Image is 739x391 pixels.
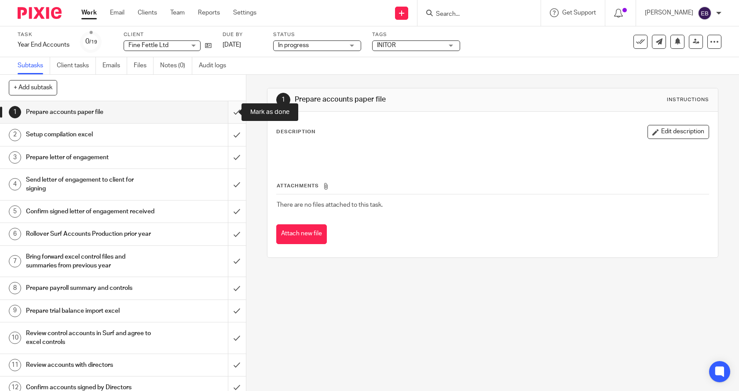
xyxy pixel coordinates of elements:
small: /19 [89,40,97,44]
div: 5 [9,205,21,218]
h1: Prepare accounts paper file [26,106,155,119]
h1: Setup compilation excel [26,128,155,141]
div: 10 [9,332,21,344]
div: Instructions [667,96,709,103]
a: Emails [102,57,127,74]
label: Due by [223,31,262,38]
img: Pixie [18,7,62,19]
div: 4 [9,178,21,190]
label: Tags [372,31,460,38]
div: 8 [9,282,21,294]
div: 3 [9,151,21,164]
p: [PERSON_NAME] [645,8,693,17]
button: + Add subtask [9,80,57,95]
span: There are no files attached to this task. [277,202,383,208]
a: Clients [138,8,157,17]
a: Files [134,57,154,74]
h1: Prepare trial balance import excel [26,304,155,318]
button: Attach new file [276,224,327,244]
a: Team [170,8,185,17]
div: 1 [276,93,290,107]
h1: Review control accounts in Surf and agree to excel controls [26,327,155,349]
input: Search [435,11,514,18]
h1: Confirm signed letter of engagement received [26,205,155,218]
label: Status [273,31,361,38]
a: Client tasks [57,57,96,74]
div: 7 [9,255,21,267]
div: Year End Accounts [18,40,70,49]
h1: Bring forward excel control files and summaries from previous year [26,250,155,273]
div: 11 [9,359,21,371]
a: Subtasks [18,57,50,74]
h1: Prepare accounts paper file [295,95,511,104]
img: svg%3E [698,6,712,20]
a: Settings [233,8,256,17]
h1: Rollover Surf Accounts Production prior year [26,227,155,241]
div: 6 [9,228,21,240]
h1: Review accounts with directors [26,358,155,372]
a: Work [81,8,97,17]
h1: Prepare payroll summary and controls [26,281,155,295]
div: 0 [85,37,97,47]
a: Notes (0) [160,57,192,74]
span: Get Support [562,10,596,16]
div: 2 [9,129,21,141]
h1: Prepare letter of engagement [26,151,155,164]
div: 9 [9,305,21,317]
p: Description [276,128,315,135]
span: Attachments [277,183,319,188]
label: Task [18,31,70,38]
a: Reports [198,8,220,17]
label: Client [124,31,212,38]
span: In progress [278,42,309,48]
span: Fine Fettle Ltd [128,42,168,48]
span: INITOR [377,42,396,48]
div: 1 [9,106,21,118]
a: Email [110,8,124,17]
span: [DATE] [223,42,241,48]
a: Audit logs [199,57,233,74]
h1: Send letter of engagement to client for signing [26,173,155,196]
button: Edit description [648,125,709,139]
